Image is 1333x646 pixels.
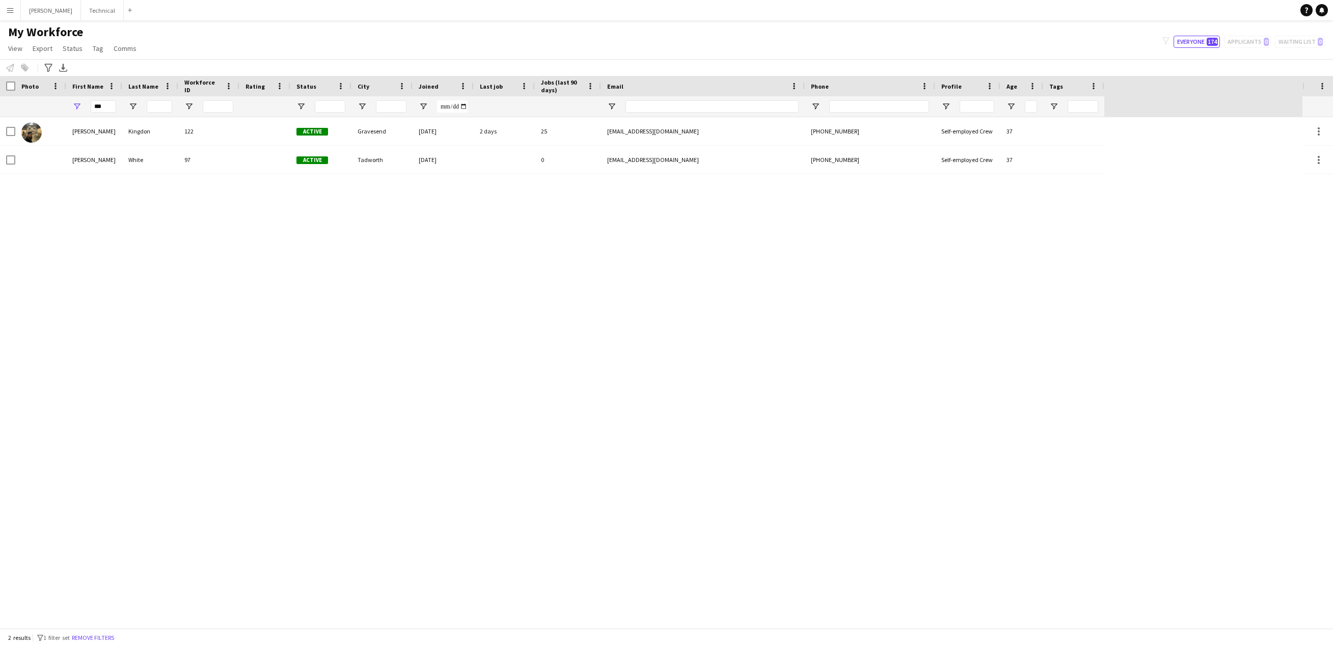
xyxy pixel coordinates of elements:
div: 37 [1000,146,1043,174]
span: Status [296,83,316,90]
img: Bob Kingdon [21,122,42,143]
button: Open Filter Menu [296,102,306,111]
span: 1 filter set [43,634,70,641]
div: [PHONE_NUMBER] [805,117,935,145]
span: Status [63,44,83,53]
button: [PERSON_NAME] [21,1,81,20]
span: Profile [941,83,962,90]
span: View [8,44,22,53]
div: Self-employed Crew [935,146,1000,174]
input: Profile Filter Input [960,100,994,113]
a: Comms [110,42,141,55]
button: Open Filter Menu [128,102,138,111]
input: Joined Filter Input [437,100,468,113]
button: Open Filter Menu [72,102,81,111]
span: Workforce ID [184,78,221,94]
span: City [358,83,369,90]
button: Technical [81,1,124,20]
button: Remove filters [70,632,116,643]
a: View [4,42,26,55]
span: Tag [93,44,103,53]
span: 174 [1207,38,1218,46]
div: [EMAIL_ADDRESS][DOMAIN_NAME] [601,117,805,145]
button: Open Filter Menu [941,102,950,111]
input: Workforce ID Filter Input [203,100,233,113]
a: Status [59,42,87,55]
div: 37 [1000,117,1043,145]
div: Tadworth [351,146,413,174]
div: [DATE] [413,117,474,145]
span: Active [296,128,328,136]
div: 0 [535,146,601,174]
button: Open Filter Menu [184,102,194,111]
a: Export [29,42,57,55]
span: Age [1006,83,1017,90]
input: Last Name Filter Input [147,100,172,113]
app-action-btn: Export XLSX [57,62,69,74]
button: Open Filter Menu [607,102,616,111]
input: Email Filter Input [625,100,799,113]
input: City Filter Input [376,100,406,113]
input: Age Filter Input [1025,100,1037,113]
div: [EMAIL_ADDRESS][DOMAIN_NAME] [601,146,805,174]
div: [PERSON_NAME] [66,146,122,174]
input: First Name Filter Input [91,100,116,113]
div: Kingdon [122,117,178,145]
div: [PHONE_NUMBER] [805,146,935,174]
div: Gravesend [351,117,413,145]
span: Active [296,156,328,164]
span: Last Name [128,83,158,90]
input: Status Filter Input [315,100,345,113]
span: Email [607,83,623,90]
button: Open Filter Menu [358,102,367,111]
span: Photo [21,83,39,90]
span: Rating [246,83,265,90]
span: Phone [811,83,829,90]
input: Phone Filter Input [829,100,929,113]
span: Comms [114,44,137,53]
div: 25 [535,117,601,145]
button: Open Filter Menu [1006,102,1016,111]
div: 2 days [474,117,535,145]
div: [PERSON_NAME] [66,117,122,145]
span: First Name [72,83,103,90]
button: Open Filter Menu [419,102,428,111]
input: Tags Filter Input [1068,100,1098,113]
button: Everyone174 [1174,36,1220,48]
span: Jobs (last 90 days) [541,78,583,94]
span: Joined [419,83,439,90]
span: Export [33,44,52,53]
div: Self-employed Crew [935,117,1000,145]
div: 97 [178,146,239,174]
div: [DATE] [413,146,474,174]
button: Open Filter Menu [1049,102,1058,111]
button: Open Filter Menu [811,102,820,111]
div: 122 [178,117,239,145]
a: Tag [89,42,107,55]
span: Last job [480,83,503,90]
div: White [122,146,178,174]
span: My Workforce [8,24,83,40]
app-action-btn: Advanced filters [42,62,55,74]
span: Tags [1049,83,1063,90]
